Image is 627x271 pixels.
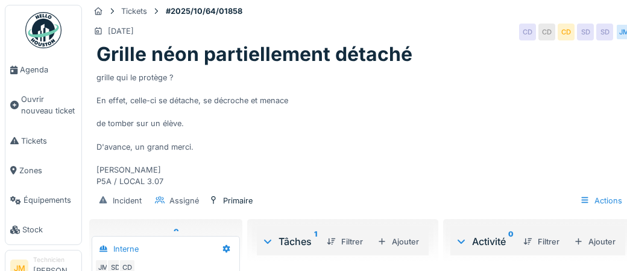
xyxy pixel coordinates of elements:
[24,194,77,206] span: Équipements
[508,234,514,249] sup: 0
[518,234,564,250] div: Filtrer
[33,255,77,264] div: Technicien
[373,234,424,250] div: Ajouter
[322,234,368,250] div: Filtrer
[577,24,594,40] div: SD
[169,195,199,206] div: Assigné
[558,24,575,40] div: CD
[25,12,61,48] img: Badge_color-CXgf-gQk.svg
[262,234,317,249] div: Tâches
[455,234,514,249] div: Activité
[22,224,77,235] span: Stock
[5,156,81,185] a: Zones
[5,185,81,215] a: Équipements
[121,5,147,17] div: Tickets
[113,243,139,255] div: Interne
[538,24,555,40] div: CD
[314,234,317,249] sup: 1
[223,195,253,206] div: Primaire
[19,165,77,176] span: Zones
[5,84,81,126] a: Ouvrir nouveau ticket
[108,25,134,37] div: [DATE]
[96,43,412,66] h1: Grille néon partiellement détaché
[21,135,77,147] span: Tickets
[519,24,536,40] div: CD
[5,126,81,156] a: Tickets
[596,24,613,40] div: SD
[96,66,625,187] div: Bonjour, Pourriez-vous passer dans ma classe afin de remettre un néon manquant et surtout attache...
[569,234,620,250] div: Ajouter
[5,55,81,84] a: Agenda
[161,5,247,17] strong: #2025/10/64/01858
[21,94,77,116] span: Ouvrir nouveau ticket
[113,195,142,206] div: Incident
[20,64,77,75] span: Agenda
[5,215,81,244] a: Stock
